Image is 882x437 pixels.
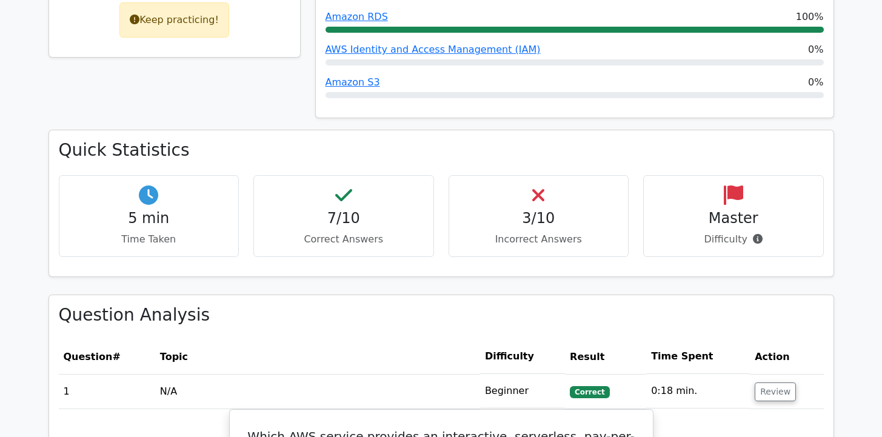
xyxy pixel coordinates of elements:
a: AWS Identity and Access Management (IAM) [326,44,541,55]
th: # [59,339,155,374]
h4: Master [653,210,814,227]
span: Correct [570,386,609,398]
th: Time Spent [646,339,750,374]
h4: 7/10 [264,210,424,227]
p: Difficulty [653,232,814,247]
h3: Quick Statistics [59,140,824,161]
p: Time Taken [69,232,229,247]
span: 0% [808,42,823,57]
th: Difficulty [480,339,565,374]
p: Incorrect Answers [459,232,619,247]
td: 0:18 min. [646,374,750,409]
span: 0% [808,75,823,90]
a: Amazon RDS [326,11,388,22]
th: Topic [155,339,480,374]
th: Action [750,339,823,374]
span: Question [64,351,113,362]
h4: 5 min [69,210,229,227]
a: Amazon S3 [326,76,380,88]
h4: 3/10 [459,210,619,227]
button: Review [755,382,796,401]
td: N/A [155,374,480,409]
span: 100% [796,10,824,24]
h3: Question Analysis [59,305,824,325]
div: Keep practicing! [119,2,229,38]
td: Beginner [480,374,565,409]
th: Result [565,339,646,374]
p: Correct Answers [264,232,424,247]
td: 1 [59,374,155,409]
